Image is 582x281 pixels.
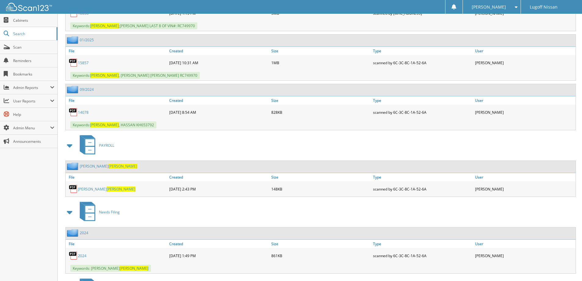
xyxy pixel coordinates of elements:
span: Admin Menu [13,125,50,131]
span: Lugoff Nissan [530,5,558,9]
span: Admin Reports [13,85,50,90]
a: Type [372,240,474,248]
span: Keywords: ;[PERSON_NAME] LAST 8 OF VIN#: RC749970 [70,22,197,29]
iframe: Chat Widget [551,252,582,281]
span: Help [13,112,54,117]
div: scanned by 6C-3C-8C-1A-52-6A [372,183,474,195]
span: Scan [13,45,54,50]
a: Type [372,47,474,55]
span: User Reports [13,98,50,104]
a: File [66,173,168,181]
div: scanned by 6C-3C-8C-1A-52-6A [372,106,474,118]
div: [DATE] 2:43 PM [168,183,270,195]
span: Cabinets [13,18,54,23]
img: folder2.png [67,86,80,93]
div: [PERSON_NAME] [474,57,576,69]
a: Created [168,173,270,181]
a: User [474,47,576,55]
a: 09/2024 [80,87,94,92]
span: Reminders [13,58,54,63]
span: Announcements [13,139,54,144]
a: Needs Filing [76,200,120,224]
div: scanned by 6C-3C-8C-1A-52-6A [372,57,474,69]
a: Created [168,96,270,105]
span: Keywords: [PERSON_NAME] [70,265,151,272]
a: 01/2025 [80,37,94,43]
img: PDF.png [69,251,78,260]
div: 148KB [270,183,372,195]
a: File [66,240,168,248]
a: Size [270,173,372,181]
a: User [474,173,576,181]
a: PAYROLL [76,133,114,157]
span: Needs Filing [99,209,120,215]
a: User [474,96,576,105]
a: 14078 [78,110,89,115]
span: Bookmarks [13,72,54,77]
span: [PERSON_NAME] [90,73,119,78]
a: File [66,96,168,105]
div: [PERSON_NAME] [474,183,576,195]
img: folder2.png [67,229,80,237]
a: [PERSON_NAME][PERSON_NAME] [80,164,137,169]
img: PDF.png [69,184,78,194]
a: User [474,240,576,248]
a: 2024 [80,230,88,235]
span: Keywords: , HASSAN KH653792 [70,121,156,128]
img: folder2.png [67,36,80,44]
a: [PERSON_NAME][PERSON_NAME] [78,187,135,192]
div: [PERSON_NAME] [474,106,576,118]
span: PAYROLL [99,143,114,148]
a: Type [372,96,474,105]
a: Type [372,173,474,181]
div: 1MB [270,57,372,69]
img: PDF.png [69,58,78,67]
span: [PERSON_NAME] [120,266,148,271]
span: Search [13,31,53,36]
span: [PERSON_NAME] [472,5,506,9]
a: 15857 [78,60,89,65]
a: Size [270,240,372,248]
span: [PERSON_NAME] [108,164,137,169]
a: File [66,47,168,55]
div: 861KB [270,250,372,262]
div: [DATE] 8:54 AM [168,106,270,118]
span: [PERSON_NAME] [107,187,135,192]
span: Keywords: , [PERSON_NAME] [PERSON_NAME] RC749970 [70,72,200,79]
img: folder2.png [67,162,80,170]
a: 2024 [78,253,86,258]
a: Created [168,240,270,248]
div: [DATE] 10:31 AM [168,57,270,69]
div: scanned by 6C-3C-8C-1A-52-6A [372,250,474,262]
img: PDF.png [69,108,78,117]
a: Size [270,47,372,55]
div: [PERSON_NAME] [474,250,576,262]
img: scan123-logo-white.svg [6,3,52,11]
a: Size [270,96,372,105]
div: [DATE] 1:49 PM [168,250,270,262]
span: [PERSON_NAME] [90,122,119,128]
a: Created [168,47,270,55]
span: [PERSON_NAME] [90,23,119,28]
div: 828KB [270,106,372,118]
